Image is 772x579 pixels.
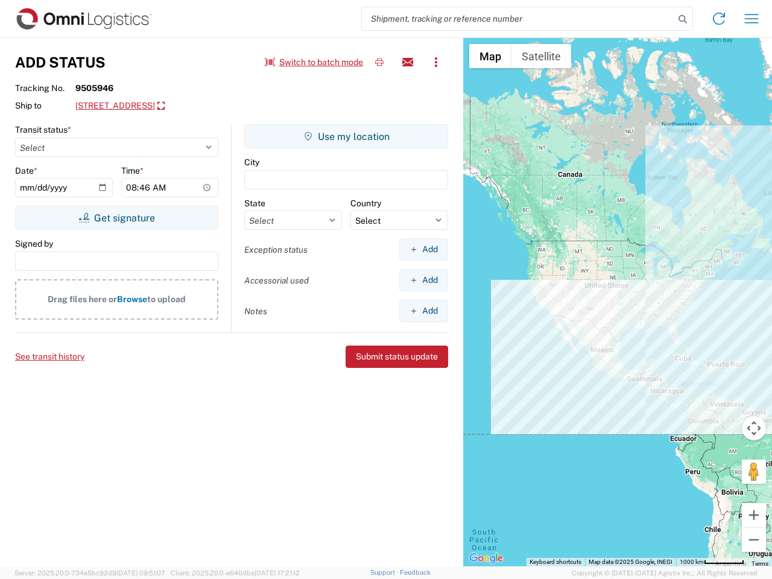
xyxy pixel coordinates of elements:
[466,551,506,566] img: Google
[350,198,381,209] label: Country
[255,569,300,577] span: [DATE] 17:21:12
[400,569,431,576] a: Feedback
[589,558,672,565] span: Map data ©2025 Google, INEGI
[244,198,265,209] label: State
[751,560,768,567] a: Terms
[244,244,308,255] label: Exception status
[676,558,748,566] button: Map Scale: 1000 km per 63 pixels
[680,558,704,565] span: 1000 km
[75,96,165,116] a: [STREET_ADDRESS]
[399,238,448,261] button: Add
[362,7,674,30] input: Shipment, tracking or reference number
[572,568,758,578] span: Copyright © [DATE]-[DATE] Agistix Inc., All Rights Reserved
[265,52,363,72] button: Switch to batch mode
[15,54,106,71] h3: Add Status
[244,157,259,168] label: City
[15,165,37,176] label: Date
[121,165,144,176] label: Time
[399,269,448,291] button: Add
[742,416,766,440] button: Map camera controls
[75,83,113,93] strong: 9505946
[15,206,218,230] button: Get signature
[370,569,400,576] a: Support
[742,503,766,527] button: Zoom in
[511,44,571,68] button: Show satellite imagery
[15,238,53,249] label: Signed by
[244,275,309,286] label: Accessorial used
[346,346,448,368] button: Submit status update
[15,124,71,135] label: Transit status
[147,294,186,304] span: to upload
[116,569,165,577] span: [DATE] 09:51:07
[15,83,75,93] span: Tracking No.
[244,124,448,148] button: Use my location
[399,300,448,322] button: Add
[469,44,511,68] button: Show street map
[466,551,506,566] a: Open this area in Google Maps (opens a new window)
[14,569,165,577] span: Server: 2025.20.0-734e5bc92d9
[117,294,147,304] span: Browse
[171,569,300,577] span: Client: 2025.20.0-e640dba
[15,100,75,111] span: Ship to
[742,460,766,484] button: Drag Pegman onto the map to open Street View
[48,294,117,304] span: Drag files here or
[15,347,84,367] button: See transit history
[244,306,267,317] label: Notes
[530,558,581,566] button: Keyboard shortcuts
[742,528,766,552] button: Zoom out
